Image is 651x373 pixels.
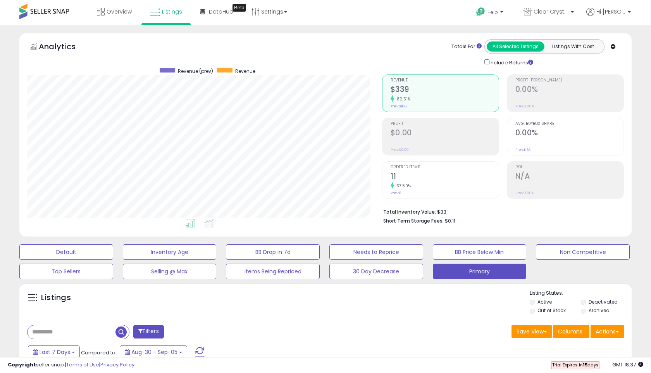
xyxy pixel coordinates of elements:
h5: Analytics [39,41,91,54]
button: Actions [591,325,624,338]
button: Selling @ Max [123,264,217,279]
span: ROI [515,165,623,169]
small: Prev: 0.00% [515,191,534,195]
span: DataHub [209,8,233,16]
button: Non Competitive [536,244,630,260]
small: 82.51% [394,96,411,102]
span: Listings [162,8,182,16]
h2: 11 [391,172,499,182]
a: Hi [PERSON_NAME] [586,8,631,25]
h2: 0.00% [515,128,623,139]
p: Listing States: [530,290,631,297]
span: Last 7 Days [40,348,70,356]
span: Help [487,9,498,16]
b: Total Inventory Value: [383,209,436,215]
button: Aug-30 - Sep-05 [120,345,187,359]
span: Revenue [235,68,255,74]
h5: Listings [41,292,71,303]
small: 37.50% [394,183,411,189]
span: Avg. Buybox Share [515,122,623,126]
span: 2025-09-13 18:37 GMT [612,361,643,368]
button: Top Sellers [19,264,113,279]
label: Archived [589,307,610,314]
label: Deactivated [589,299,618,305]
span: Overview [107,8,132,16]
small: Prev: 8 [391,191,401,195]
label: Out of Stock [537,307,566,314]
h2: N/A [515,172,623,182]
span: Columns [558,328,582,335]
small: Prev: N/A [515,147,530,152]
button: Filters [133,325,164,338]
span: Clear Crystal Water [534,8,568,16]
button: Default [19,244,113,260]
h2: $0.00 [391,128,499,139]
button: Needs to Reprice [329,244,423,260]
button: BB Drop in 7d [226,244,320,260]
i: Get Help [476,7,486,17]
button: 30 Day Decrease [329,264,423,279]
div: Include Returns [479,58,542,67]
span: Aug-30 - Sep-05 [131,348,177,356]
span: Hi [PERSON_NAME] [596,8,625,16]
button: All Selected Listings [487,41,544,52]
button: Items Being Repriced [226,264,320,279]
label: Active [537,299,552,305]
a: Privacy Policy [100,361,134,368]
span: Revenue [391,78,499,83]
span: $0.11 [445,217,455,224]
h2: 0.00% [515,85,623,95]
span: Revenue (prev) [178,68,213,74]
button: Save View [511,325,552,338]
button: Primary [433,264,527,279]
small: Prev: $0.00 [391,147,409,152]
button: Listings With Cost [544,41,602,52]
button: Inventory Age [123,244,217,260]
span: Ordered Items [391,165,499,169]
small: Prev: 0.00% [515,104,534,109]
a: Terms of Use [66,361,99,368]
b: 15 [583,362,587,368]
div: Totals For [451,43,482,50]
span: Profit [PERSON_NAME] [515,78,623,83]
strong: Copyright [8,361,36,368]
a: Help [470,1,511,25]
button: Last 7 Days [28,345,80,359]
li: $33 [383,207,618,216]
button: Columns [553,325,589,338]
span: Trial Expires in days [552,362,599,368]
h2: $339 [391,85,499,95]
span: Profit [391,122,499,126]
div: seller snap | | [8,361,134,369]
span: Compared to: [81,349,117,356]
small: Prev: $186 [391,104,406,109]
div: Tooltip anchor [232,4,246,12]
button: BB Price Below Min [433,244,527,260]
b: Short Term Storage Fees: [383,218,444,224]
